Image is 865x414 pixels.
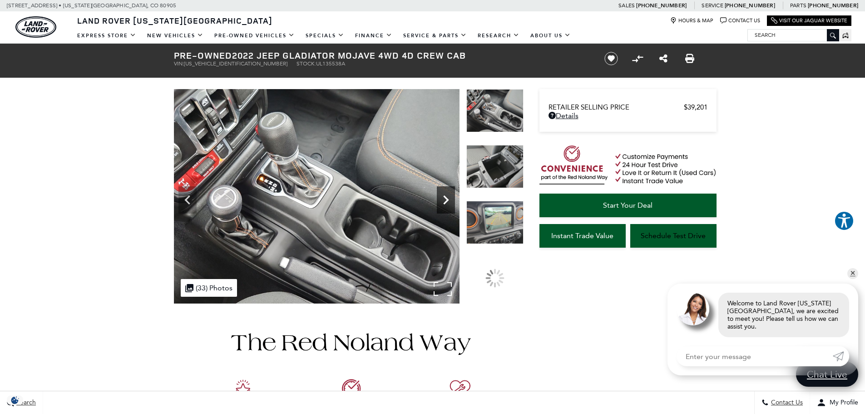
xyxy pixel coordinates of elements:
[601,51,621,66] button: Save vehicle
[833,346,849,366] a: Submit
[718,293,849,337] div: Welcome to Land Rover [US_STATE][GEOGRAPHIC_DATA], we are excited to meet you! Please tell us how...
[525,28,576,44] a: About Us
[15,16,56,38] img: Land Rover
[549,103,684,111] span: Retailer Selling Price
[7,2,176,9] a: [STREET_ADDRESS] • [US_STATE][GEOGRAPHIC_DATA], CO 80905
[702,2,723,9] span: Service
[725,2,775,9] a: [PHONE_NUMBER]
[834,211,854,231] button: Explore your accessibility options
[834,211,854,233] aside: Accessibility Help Desk
[549,103,707,111] a: Retailer Selling Price $39,201
[641,231,706,240] span: Schedule Test Drive
[810,391,865,414] button: Open user profile menu
[181,279,237,297] div: (33) Photos
[684,103,707,111] span: $39,201
[551,231,613,240] span: Instant Trade Value
[174,60,184,67] span: VIN:
[630,224,717,248] a: Schedule Test Drive
[5,395,25,405] img: Opt-Out Icon
[677,293,709,325] img: Agent profile photo
[184,60,287,67] span: [US_VEHICLE_IDENTIFICATION_NUMBER]
[769,399,803,407] span: Contact Us
[437,186,455,214] div: Next
[685,53,694,64] a: Print this Pre-Owned 2022 Jeep Gladiator Mojave 4WD 4D Crew Cab
[771,17,847,24] a: Visit Our Jaguar Website
[677,346,833,366] input: Enter your message
[350,28,398,44] a: Finance
[631,52,644,65] button: Compare Vehicle
[316,60,345,67] span: UL135538A
[466,145,524,188] img: Used 2022 Granite Crystal Metallic Clearcoat Jeep Mojave image 25
[174,89,460,304] img: Used 2022 Granite Crystal Metallic Clearcoat Jeep Mojave image 24
[659,53,667,64] a: Share this Pre-Owned 2022 Jeep Gladiator Mojave 4WD 4D Crew Cab
[618,2,635,9] span: Sales
[178,186,197,214] div: Previous
[72,28,142,44] a: EXPRESS STORE
[539,194,717,217] a: Start Your Deal
[466,89,524,132] img: Used 2022 Granite Crystal Metallic Clearcoat Jeep Mojave image 24
[808,2,858,9] a: [PHONE_NUMBER]
[539,224,626,248] a: Instant Trade Value
[603,201,652,209] span: Start Your Deal
[297,60,316,67] span: Stock:
[790,2,806,9] span: Parts
[300,28,350,44] a: Specials
[748,30,839,40] input: Search
[72,15,278,26] a: Land Rover [US_STATE][GEOGRAPHIC_DATA]
[636,2,687,9] a: [PHONE_NUMBER]
[77,15,272,26] span: Land Rover [US_STATE][GEOGRAPHIC_DATA]
[174,49,232,61] strong: Pre-Owned
[398,28,472,44] a: Service & Parts
[174,50,589,60] h1: 2022 Jeep Gladiator Mojave 4WD 4D Crew Cab
[466,201,524,244] img: Used 2022 Granite Crystal Metallic Clearcoat Jeep Mojave image 26
[720,17,760,24] a: Contact Us
[472,28,525,44] a: Research
[826,399,858,407] span: My Profile
[209,28,300,44] a: Pre-Owned Vehicles
[15,16,56,38] a: land-rover
[5,395,25,405] section: Click to Open Cookie Consent Modal
[72,28,576,44] nav: Main Navigation
[549,111,707,120] a: Details
[142,28,209,44] a: New Vehicles
[670,17,713,24] a: Hours & Map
